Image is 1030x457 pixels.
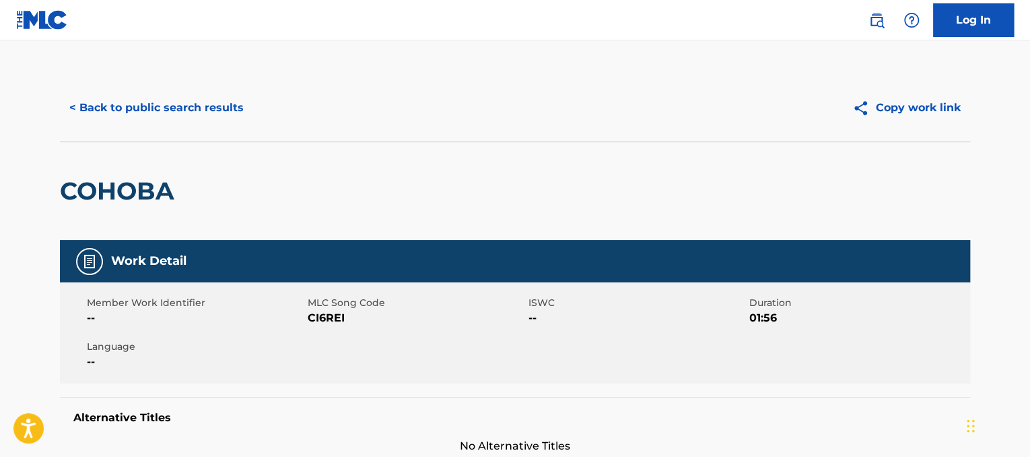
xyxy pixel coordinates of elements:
[903,12,920,28] img: help
[73,411,957,425] h5: Alternative Titles
[528,310,746,326] span: --
[963,392,1030,457] iframe: Chat Widget
[60,91,253,125] button: < Back to public search results
[87,354,304,370] span: --
[749,296,967,310] span: Duration
[843,91,970,125] button: Copy work link
[111,253,186,269] h5: Work Detail
[60,176,181,206] h2: COHOBA
[308,296,525,310] span: MLC Song Code
[60,438,970,454] span: No Alternative Titles
[528,296,746,310] span: ISWC
[863,7,890,34] a: Public Search
[933,3,1014,37] a: Log In
[308,310,525,326] span: CI6REI
[868,12,885,28] img: search
[81,253,98,270] img: Work Detail
[852,100,876,117] img: Copy work link
[87,310,304,326] span: --
[16,10,68,30] img: MLC Logo
[87,340,304,354] span: Language
[967,406,975,446] div: Drag
[749,310,967,326] span: 01:56
[898,7,925,34] div: Help
[87,296,304,310] span: Member Work Identifier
